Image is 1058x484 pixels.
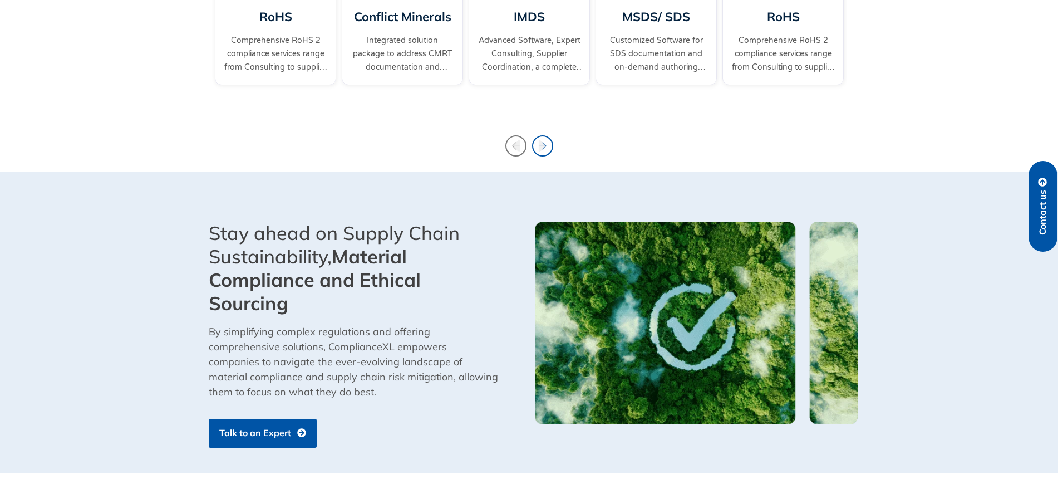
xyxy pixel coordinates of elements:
[604,34,708,74] a: Customized Software for SDS documentation and on-demand authoring services
[532,135,553,157] div: Next slide
[259,9,292,25] a: RoHS
[1029,161,1057,252] a: Contact us
[766,9,799,25] a: RoHS
[535,222,858,424] div: 1 of 1
[209,324,499,399] p: By simplifying complex regulations and offering comprehensive solutions, ComplianceXL empowers co...
[1038,190,1048,235] span: Contact us
[535,222,858,424] img: Stay ahead on Supply Chain Sustainability, Material Compliance and Ethical Sourcing
[209,222,524,315] div: Stay ahead on Supply Chain Sustainability,
[514,9,545,25] a: IMDS
[219,428,291,438] span: Talk to an Expert
[224,34,327,74] a: Comprehensive RoHS 2 compliance services range from Consulting to supplier engagement...
[353,9,451,25] a: Conflict Minerals
[478,34,581,74] a: Advanced Software, Expert Consulting, Supplier Coordination, a complete IMDS solution.
[209,419,317,448] a: Talk to an Expert
[731,34,835,74] a: Comprehensive RoHS 2 compliance services range from Consulting to supplier engagement...
[622,9,690,25] a: MSDS/ SDS
[209,245,421,315] b: Material Compliance and Ethical Sourcing
[351,34,454,74] a: Integrated solution package to address CMRT documentation and supplier engagement.
[505,135,526,157] div: Previous slide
